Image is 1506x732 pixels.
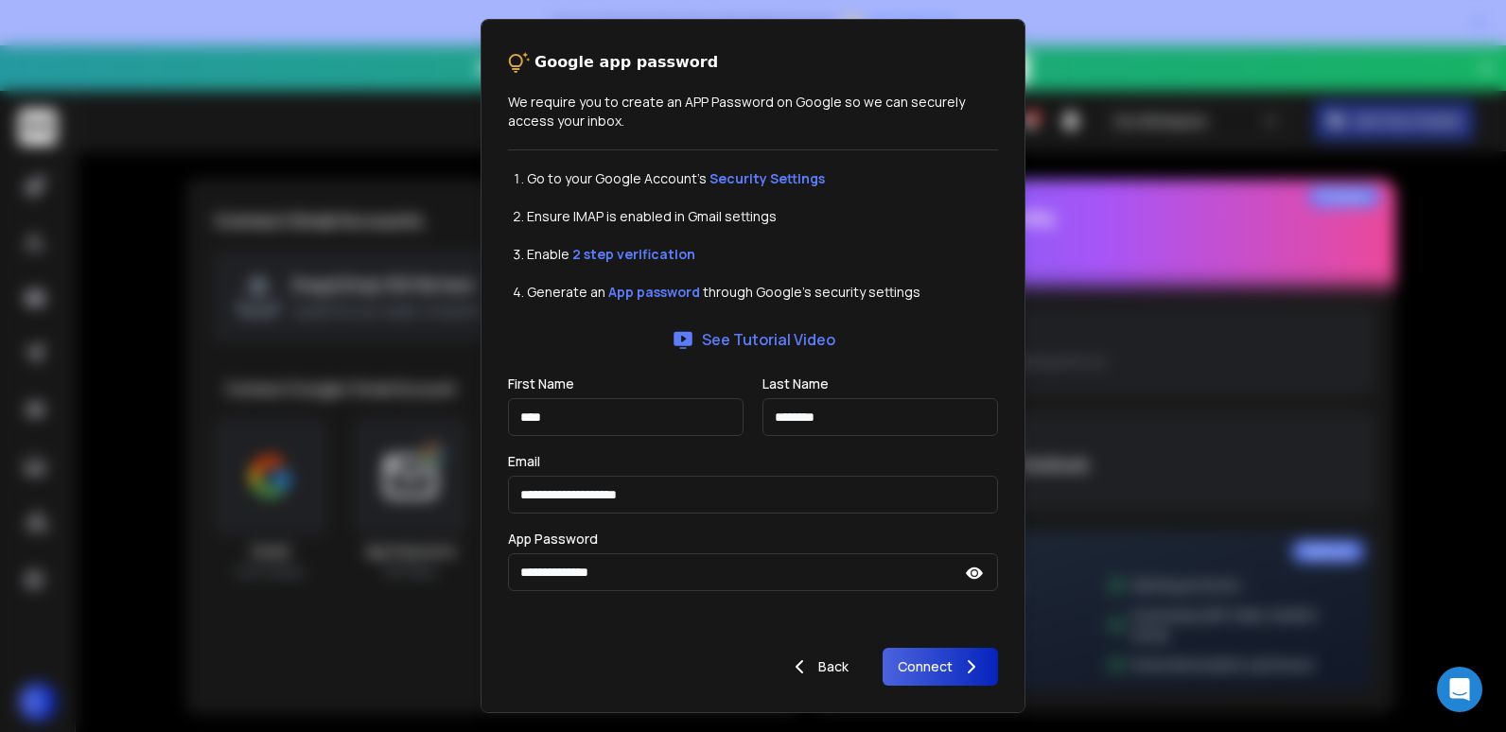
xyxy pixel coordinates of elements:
a: Security Settings [709,169,825,187]
div: Open Intercom Messenger [1437,667,1482,712]
p: Google app password [534,51,718,74]
a: App password [608,283,700,301]
label: Last Name [762,377,829,391]
img: tips [508,51,531,74]
a: See Tutorial Video [672,328,835,351]
li: Generate an through Google's security settings [527,283,998,302]
p: We require you to create an APP Password on Google so we can securely access your inbox. [508,93,998,131]
button: Connect [883,648,998,686]
button: Back [773,648,864,686]
li: Go to your Google Account’s [527,169,998,188]
label: Email [508,455,540,468]
label: First Name [508,377,574,391]
a: 2 step verification [572,245,695,263]
li: Enable [527,245,998,264]
label: App Password [508,532,598,546]
li: Ensure IMAP is enabled in Gmail settings [527,207,998,226]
